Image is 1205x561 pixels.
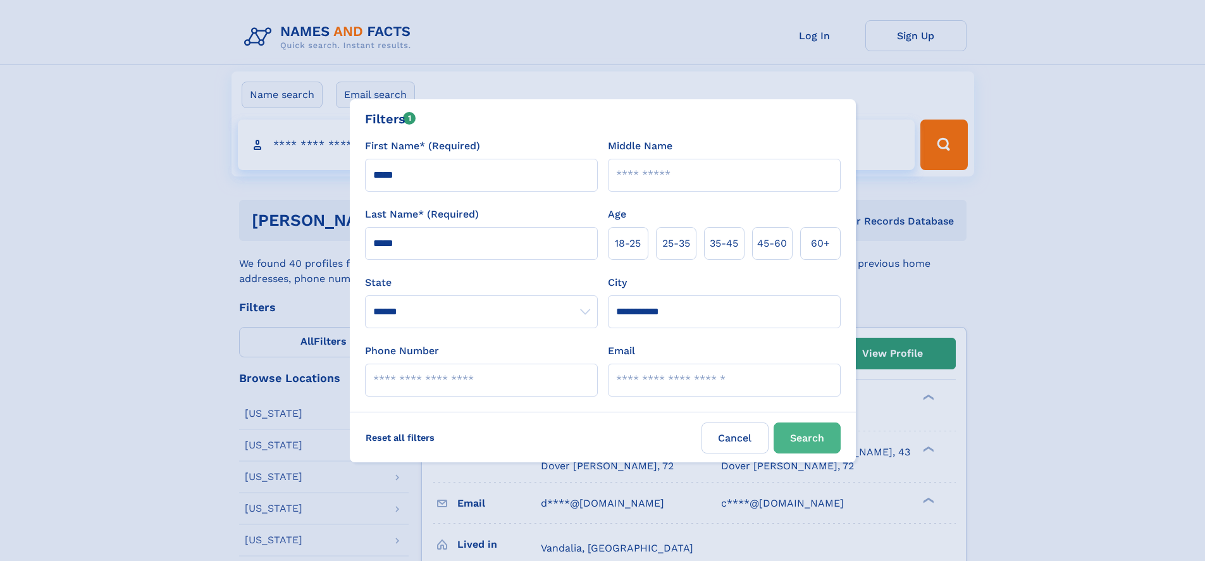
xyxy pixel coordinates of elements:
[662,236,690,251] span: 25‑35
[365,109,416,128] div: Filters
[608,207,626,222] label: Age
[774,422,841,453] button: Search
[365,207,479,222] label: Last Name* (Required)
[701,422,769,453] label: Cancel
[365,343,439,359] label: Phone Number
[615,236,641,251] span: 18‑25
[608,139,672,154] label: Middle Name
[365,275,598,290] label: State
[365,139,480,154] label: First Name* (Required)
[811,236,830,251] span: 60+
[710,236,738,251] span: 35‑45
[357,422,443,453] label: Reset all filters
[757,236,787,251] span: 45‑60
[608,343,635,359] label: Email
[608,275,627,290] label: City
